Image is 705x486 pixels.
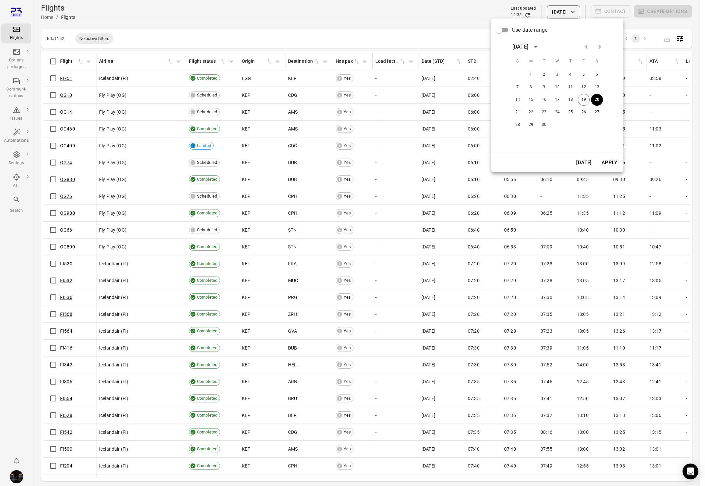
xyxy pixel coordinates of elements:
span: Use date range [512,26,547,34]
span: Thursday [565,55,576,68]
span: Sunday [512,55,524,68]
button: Next month [593,40,606,54]
button: 6 [591,69,603,81]
span: Wednesday [551,55,563,68]
button: 24 [551,106,563,118]
span: Saturday [591,55,603,68]
button: 17 [551,94,563,106]
button: Previous month [580,40,593,54]
button: 5 [578,69,590,81]
button: 3 [551,69,563,81]
div: [DATE] [512,43,528,51]
button: 21 [512,106,524,118]
button: [DATE] [573,156,595,169]
button: 19 [578,94,590,106]
button: 10 [551,81,563,93]
button: calendar view is open, switch to year view [530,41,541,53]
span: Monday [525,55,537,68]
button: 15 [525,94,537,106]
button: 28 [512,119,524,131]
button: 13 [591,81,603,93]
button: Apply [598,156,621,169]
button: 16 [538,94,550,106]
button: 2 [538,69,550,81]
button: 26 [578,106,590,118]
span: Friday [578,55,590,68]
button: 12 [578,81,590,93]
button: 14 [512,94,524,106]
button: 8 [525,81,537,93]
button: 22 [525,106,537,118]
button: 25 [565,106,576,118]
div: Open Intercom Messenger [683,464,698,479]
button: 20 [591,94,603,106]
button: 18 [565,94,576,106]
span: Tuesday [538,55,550,68]
button: 7 [512,81,524,93]
button: 11 [565,81,576,93]
button: 27 [591,106,603,118]
button: 23 [538,106,550,118]
button: 30 [538,119,550,131]
button: 29 [525,119,537,131]
button: 4 [565,69,576,81]
button: 1 [525,69,537,81]
button: 9 [538,81,550,93]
